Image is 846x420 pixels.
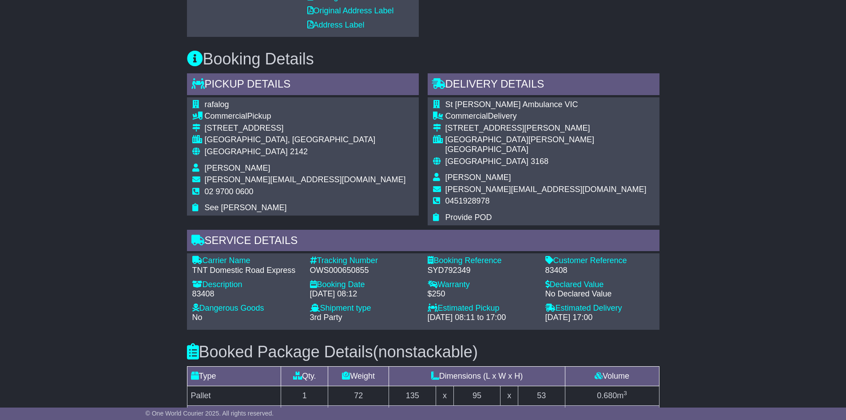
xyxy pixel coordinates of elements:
[445,112,654,121] div: Delivery
[310,256,419,266] div: Tracking Number
[428,256,536,266] div: Booking Reference
[290,147,308,156] span: 2142
[389,366,565,386] td: Dimensions (L x W x H)
[187,343,659,361] h3: Booked Package Details
[428,313,536,323] div: [DATE] 08:11 to 17:00
[453,386,500,405] td: 95
[205,175,406,184] span: [PERSON_NAME][EMAIL_ADDRESS][DOMAIN_NAME]
[518,386,565,405] td: 53
[445,124,654,133] div: [STREET_ADDRESS][PERSON_NAME]
[565,386,659,405] td: m
[192,304,301,313] div: Dangerous Goods
[531,157,548,166] span: 3168
[192,313,203,322] span: No
[205,112,406,121] div: Pickup
[545,304,654,313] div: Estimated Delivery
[565,366,659,386] td: Volume
[445,213,492,222] span: Provide POD
[187,366,281,386] td: Type
[373,343,478,361] span: (nonstackable)
[205,112,247,120] span: Commercial
[428,266,536,276] div: SYD792349
[205,135,406,145] div: [GEOGRAPHIC_DATA], [GEOGRAPHIC_DATA]
[328,386,389,405] td: 72
[545,280,654,290] div: Declared Value
[205,203,287,212] span: See [PERSON_NAME]
[445,173,511,182] span: [PERSON_NAME]
[445,135,654,154] div: [GEOGRAPHIC_DATA][PERSON_NAME][GEOGRAPHIC_DATA]
[445,157,528,166] span: [GEOGRAPHIC_DATA]
[310,266,419,276] div: OWS000650855
[428,304,536,313] div: Estimated Pickup
[307,20,365,29] a: Address Label
[389,386,436,405] td: 135
[310,289,419,299] div: [DATE] 08:12
[428,289,536,299] div: $250
[445,112,488,120] span: Commercial
[624,390,627,396] sup: 3
[310,280,419,290] div: Booking Date
[428,73,659,97] div: Delivery Details
[205,147,288,156] span: [GEOGRAPHIC_DATA]
[187,50,659,68] h3: Booking Details
[187,73,419,97] div: Pickup Details
[307,6,394,15] a: Original Address Label
[545,266,654,276] div: 83408
[545,289,654,299] div: No Declared Value
[281,366,328,386] td: Qty.
[146,410,274,417] span: © One World Courier 2025. All rights reserved.
[328,366,389,386] td: Weight
[445,185,647,194] span: [PERSON_NAME][EMAIL_ADDRESS][DOMAIN_NAME]
[205,124,406,133] div: [STREET_ADDRESS]
[192,289,301,299] div: 83408
[500,386,518,405] td: x
[192,266,301,276] div: TNT Domestic Road Express
[187,386,281,405] td: Pallet
[310,304,419,313] div: Shipment type
[205,164,270,172] span: [PERSON_NAME]
[545,256,654,266] div: Customer Reference
[597,391,617,400] span: 0.680
[545,313,654,323] div: [DATE] 17:00
[205,100,229,109] span: rafalog
[187,230,659,254] div: Service Details
[281,386,328,405] td: 1
[445,196,490,205] span: 0451928978
[192,256,301,266] div: Carrier Name
[428,280,536,290] div: Warranty
[205,187,254,196] span: 02 9700 0600
[310,313,342,322] span: 3rd Party
[192,280,301,290] div: Description
[436,386,453,405] td: x
[445,100,578,109] span: St [PERSON_NAME] Ambulance VIC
